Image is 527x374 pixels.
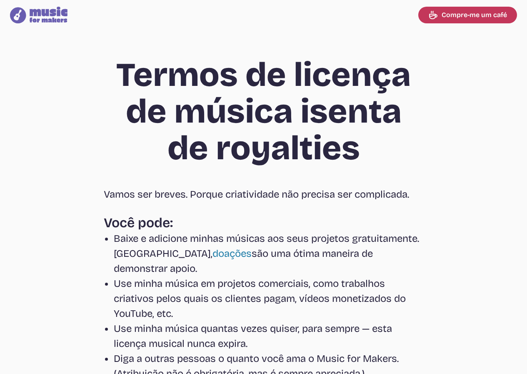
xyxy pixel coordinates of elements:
[212,248,252,259] a: doações
[116,55,411,168] font: Termos de licença de música isenta de royalties
[114,233,419,259] font: Baixe e adicione minhas músicas aos seus projetos gratuitamente. [GEOGRAPHIC_DATA],
[114,323,392,349] font: Use minha música quantas vezes quiser, para sempre — esta licença musical nunca expira.
[104,215,173,231] font: Você pode:
[442,11,507,19] font: Compre-me um café
[104,188,409,200] font: Vamos ser breves. Porque criatividade não precisa ser complicada.
[418,7,517,23] a: Compre-me um café
[114,278,406,319] font: Use minha música em projetos comerciais, como trabalhos criativos pelos quais os clientes pagam, ...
